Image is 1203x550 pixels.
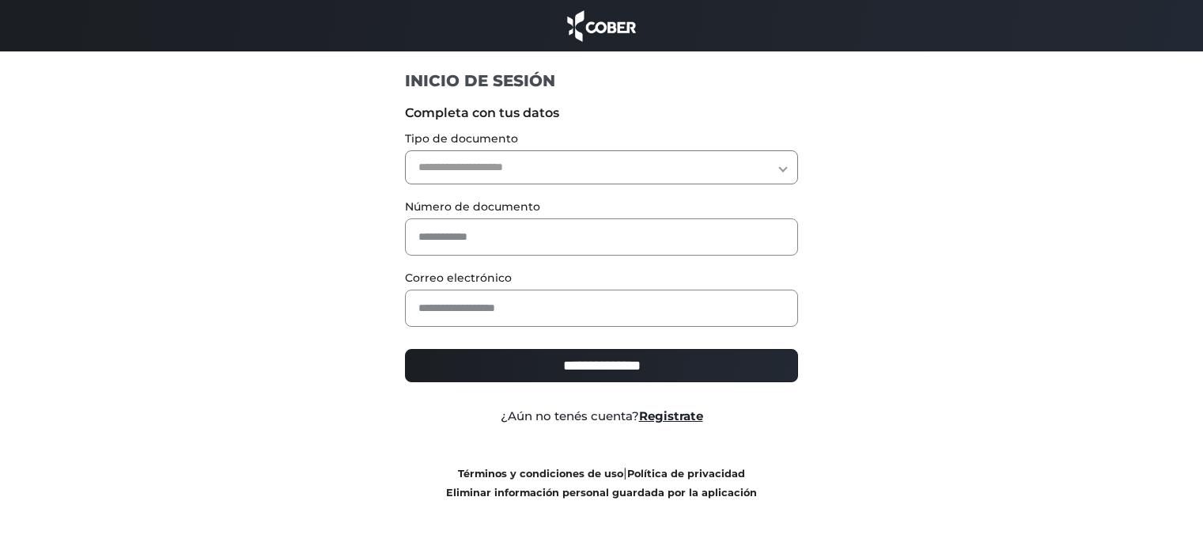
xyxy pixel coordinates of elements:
[405,199,798,215] label: Número de documento
[405,270,798,286] label: Correo electrónico
[405,131,798,147] label: Tipo de documento
[405,104,798,123] label: Completa con tus datos
[458,468,623,480] a: Términos y condiciones de uso
[563,8,641,44] img: cober_marca.png
[393,408,810,426] div: ¿Aún no tenés cuenta?
[393,464,810,502] div: |
[627,468,745,480] a: Política de privacidad
[405,70,798,91] h1: INICIO DE SESIÓN
[639,408,703,423] a: Registrate
[446,487,757,499] a: Eliminar información personal guardada por la aplicación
